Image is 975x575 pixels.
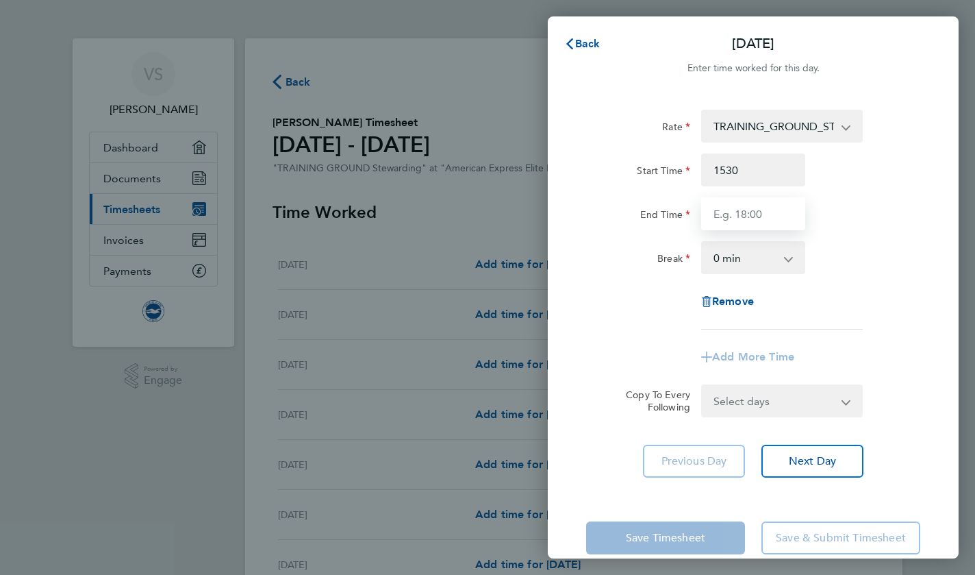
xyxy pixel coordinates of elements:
label: End Time [640,208,690,225]
input: E.g. 08:00 [701,154,805,186]
span: Next Day [789,454,836,468]
div: Enter time worked for this day. [548,60,959,77]
button: Back [550,30,614,58]
label: Rate [662,121,690,137]
button: Remove [701,296,754,307]
label: Copy To Every Following [615,389,690,413]
label: Start Time [637,164,690,181]
label: Break [657,252,690,269]
span: Remove [712,295,754,308]
button: Next Day [761,445,863,478]
span: Back [575,37,600,50]
input: E.g. 18:00 [701,197,805,230]
p: [DATE] [732,34,774,53]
